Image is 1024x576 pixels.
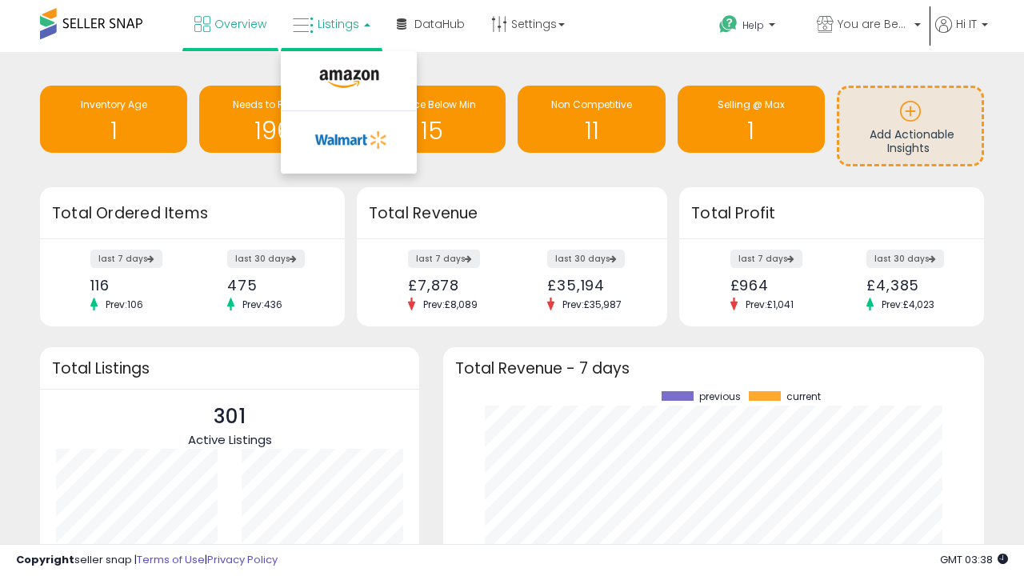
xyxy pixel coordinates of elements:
label: last 30 days [227,250,305,268]
span: 2025-10-7 03:38 GMT [940,552,1008,567]
div: seller snap | | [16,553,278,568]
a: BB Price Below Min 15 [358,86,506,153]
a: Help [706,2,802,52]
span: DataHub [414,16,465,32]
div: £35,194 [547,277,639,294]
h3: Total Revenue - 7 days [455,362,972,374]
span: Listings [318,16,359,32]
span: previous [699,391,741,402]
span: Prev: £4,023 [874,298,942,311]
label: last 30 days [866,250,944,268]
span: Active Listings [188,431,272,448]
label: last 30 days [547,250,625,268]
span: Help [742,18,764,32]
span: Prev: 436 [234,298,290,311]
span: You are Beautiful ([GEOGRAPHIC_DATA]) [838,16,910,32]
label: last 7 days [90,250,162,268]
a: Needs to Reprice 196 [199,86,346,153]
strong: Copyright [16,552,74,567]
label: last 7 days [408,250,480,268]
h3: Total Ordered Items [52,202,333,225]
span: Non Competitive [551,98,632,111]
h3: Total Profit [691,202,972,225]
h1: 196 [207,118,338,144]
h1: 15 [366,118,498,144]
h1: 1 [48,118,179,144]
span: Hi IT [956,16,977,32]
a: Hi IT [935,16,988,52]
div: £4,385 [866,277,956,294]
span: Prev: 106 [98,298,151,311]
h1: 11 [526,118,657,144]
span: BB Price Below Min [388,98,476,111]
span: current [786,391,821,402]
p: 301 [188,402,272,432]
span: Prev: £35,987 [554,298,630,311]
span: Overview [214,16,266,32]
div: 116 [90,277,180,294]
h1: 1 [686,118,817,144]
a: Selling @ Max 1 [678,86,825,153]
span: Selling @ Max [718,98,785,111]
h3: Total Revenue [369,202,655,225]
span: Inventory Age [81,98,147,111]
div: 475 [227,277,317,294]
div: £964 [730,277,820,294]
a: Inventory Age 1 [40,86,187,153]
span: Add Actionable Insights [870,126,954,157]
a: Terms of Use [137,552,205,567]
label: last 7 days [730,250,802,268]
span: Needs to Reprice [233,98,314,111]
div: £7,878 [408,277,500,294]
a: Privacy Policy [207,552,278,567]
a: Add Actionable Insights [839,88,982,164]
i: Get Help [718,14,738,34]
a: Non Competitive 11 [518,86,665,153]
h3: Total Listings [52,362,407,374]
span: Prev: £8,089 [415,298,486,311]
span: Prev: £1,041 [738,298,802,311]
